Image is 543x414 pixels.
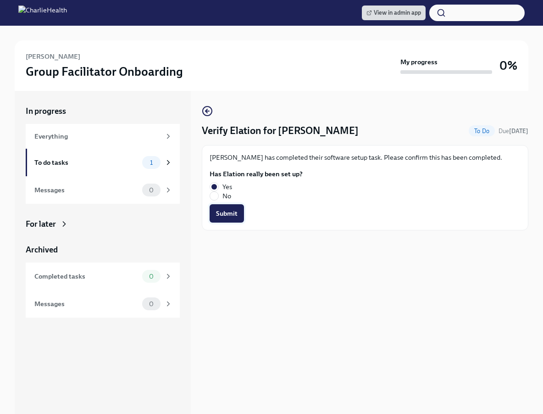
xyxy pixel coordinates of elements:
[499,57,517,74] h3: 0%
[144,187,159,194] span: 0
[26,244,180,255] a: Archived
[499,128,528,134] span: Due
[26,51,80,62] h6: [PERSON_NAME]
[222,191,231,201] span: No
[26,149,180,176] a: To do tasks1
[216,209,238,218] span: Submit
[499,127,528,135] span: September 7th, 2025 09:00
[469,128,495,134] span: To Do
[26,290,180,318] a: Messages0
[144,273,159,280] span: 0
[210,169,303,179] label: Has Elation really been set up?
[144,159,158,166] span: 1
[509,128,528,134] strong: [DATE]
[400,57,438,67] strong: My progress
[222,182,232,191] span: Yes
[202,124,359,138] h4: Verify Elation for [PERSON_NAME]
[366,8,421,17] span: View in admin app
[26,263,180,290] a: Completed tasks0
[26,218,180,229] a: For later
[26,176,180,204] a: Messages0
[34,157,139,168] div: To do tasks
[210,153,521,162] p: [PERSON_NAME] has completed their software setup task. Please confirm this has been completed.
[210,204,244,223] button: Submit
[26,63,183,80] h3: Group Facilitator Onboarding
[34,271,139,281] div: Completed tasks
[26,218,56,229] div: For later
[26,124,180,149] a: Everything
[18,6,67,20] img: CharlieHealth
[144,301,159,308] span: 0
[26,106,180,117] a: In progress
[34,299,139,309] div: Messages
[34,185,139,195] div: Messages
[362,6,426,20] a: View in admin app
[34,131,161,141] div: Everything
